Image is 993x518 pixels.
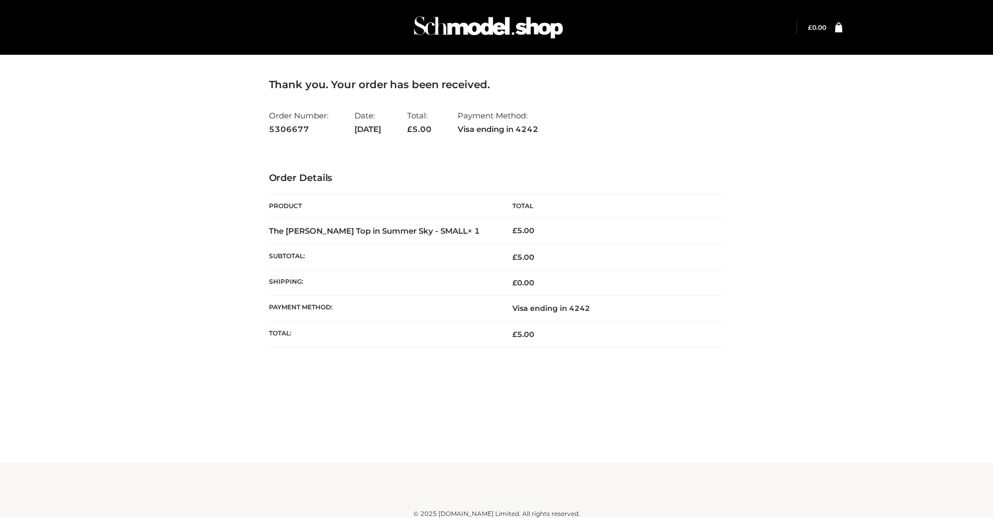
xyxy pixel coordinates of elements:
[808,23,826,31] bdi: 0.00
[512,252,534,262] span: 5.00
[497,296,725,321] td: Visa ending in 4242
[269,195,497,218] th: Product
[269,270,497,296] th: Shipping:
[497,195,725,218] th: Total
[512,226,534,235] bdi: 5.00
[808,23,826,31] a: £0.00
[407,124,412,134] span: £
[269,173,725,184] h3: Order Details
[269,123,328,136] strong: 5306677
[354,123,381,136] strong: [DATE]
[458,106,538,138] li: Payment Method:
[512,278,517,287] span: £
[407,124,432,134] span: 5.00
[407,106,432,138] li: Total:
[512,330,534,339] span: 5.00
[410,7,567,48] img: Schmodel Admin 964
[269,78,725,91] h3: Thank you. Your order has been received.
[512,226,517,235] span: £
[269,244,497,270] th: Subtotal:
[458,123,538,136] strong: Visa ending in 4242
[808,23,812,31] span: £
[468,226,480,236] strong: × 1
[269,106,328,138] li: Order Number:
[269,226,480,236] strong: The [PERSON_NAME] Top in Summer Sky - SMALL
[354,106,381,138] li: Date:
[512,252,517,262] span: £
[269,296,497,321] th: Payment method:
[269,321,497,347] th: Total:
[512,330,517,339] span: £
[512,278,534,287] bdi: 0.00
